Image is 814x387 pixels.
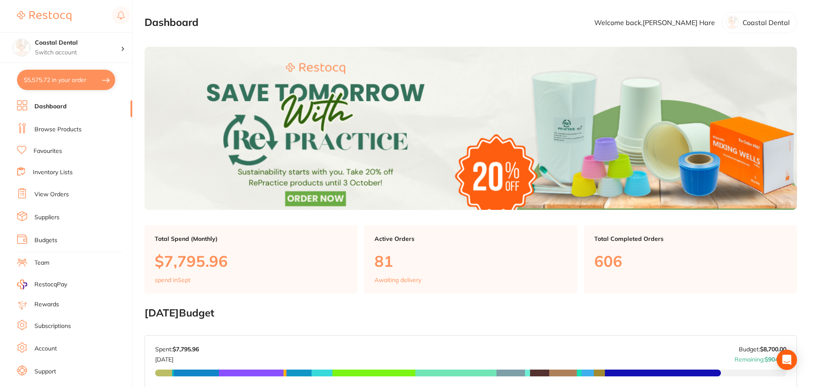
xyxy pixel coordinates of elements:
[374,252,567,270] p: 81
[17,11,71,21] img: Restocq Logo
[594,252,787,270] p: 606
[17,70,115,90] button: $5,575.72 in your order
[34,125,82,134] a: Browse Products
[145,225,357,294] a: Total Spend (Monthly)$7,795.96spend inSept
[34,236,57,245] a: Budgets
[34,300,59,309] a: Rewards
[155,252,347,270] p: $7,795.96
[594,19,715,26] p: Welcome back, [PERSON_NAME] Hare
[34,102,67,111] a: Dashboard
[17,280,67,289] a: RestocqPay
[35,39,121,47] h4: Coastal Dental
[374,277,421,283] p: Awaiting delivery
[735,353,786,363] p: Remaining:
[743,19,790,26] p: Coastal Dental
[374,235,567,242] p: Active Orders
[34,345,57,353] a: Account
[155,346,199,353] p: Spent:
[35,48,121,57] p: Switch account
[155,277,190,283] p: spend in Sept
[173,345,199,353] strong: $7,795.96
[34,367,56,376] a: Support
[765,356,786,363] strong: $904.04
[739,346,786,353] p: Budget:
[155,235,347,242] p: Total Spend (Monthly)
[33,168,73,177] a: Inventory Lists
[145,17,199,28] h2: Dashboard
[34,147,62,155] a: Favourites
[777,350,797,370] div: Open Intercom Messenger
[364,225,577,294] a: Active Orders81Awaiting delivery
[145,47,797,210] img: Dashboard
[17,280,27,289] img: RestocqPay
[594,235,787,242] p: Total Completed Orders
[155,353,199,363] p: [DATE]
[34,280,67,289] span: RestocqPay
[17,6,71,26] a: Restocq Logo
[145,307,797,319] h2: [DATE] Budget
[34,190,69,199] a: View Orders
[13,39,30,56] img: Coastal Dental
[760,345,786,353] strong: $8,700.00
[34,322,71,331] a: Subscriptions
[34,259,49,267] a: Team
[34,213,60,222] a: Suppliers
[584,225,797,294] a: Total Completed Orders606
